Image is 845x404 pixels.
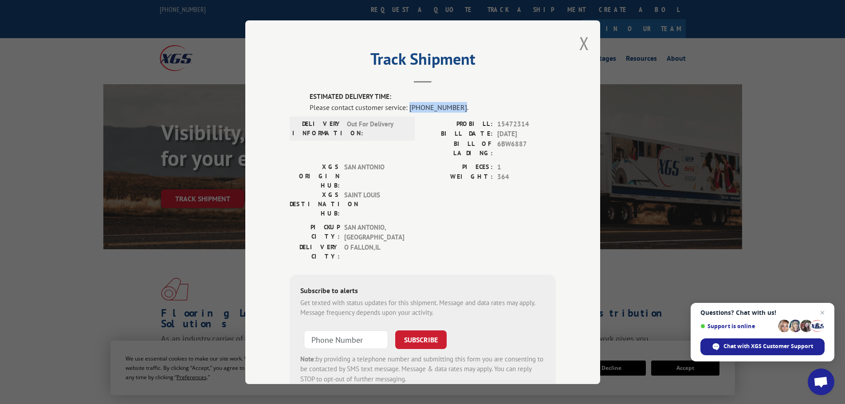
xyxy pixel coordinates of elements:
[290,242,340,261] label: DELIVERY CITY:
[344,222,404,242] span: SAN ANTONIO , [GEOGRAPHIC_DATA]
[497,162,556,172] span: 1
[497,129,556,139] span: [DATE]
[395,330,447,349] button: SUBSCRIBE
[497,119,556,129] span: 15472314
[817,307,828,318] span: Close chat
[423,129,493,139] label: BILL DATE:
[292,119,342,137] label: DELIVERY INFORMATION:
[579,31,589,55] button: Close modal
[423,119,493,129] label: PROBILL:
[423,139,493,157] label: BILL OF LADING:
[344,242,404,261] span: O FALLON , IL
[290,190,340,218] label: XGS DESTINATION HUB:
[700,309,825,316] span: Questions? Chat with us!
[310,92,556,102] label: ESTIMATED DELIVERY TIME:
[300,354,545,384] div: by providing a telephone number and submitting this form you are consenting to be contacted by SM...
[290,162,340,190] label: XGS ORIGIN HUB:
[310,102,556,112] div: Please contact customer service: [PHONE_NUMBER].
[304,330,388,349] input: Phone Number
[700,323,775,329] span: Support is online
[700,338,825,355] div: Chat with XGS Customer Support
[497,172,556,182] span: 364
[300,354,316,363] strong: Note:
[344,162,404,190] span: SAN ANTONIO
[808,369,834,395] div: Open chat
[300,298,545,318] div: Get texted with status updates for this shipment. Message and data rates may apply. Message frequ...
[344,190,404,218] span: SAINT LOUIS
[290,222,340,242] label: PICKUP CITY:
[300,285,545,298] div: Subscribe to alerts
[497,139,556,157] span: 6BW6887
[423,172,493,182] label: WEIGHT:
[423,162,493,172] label: PIECES:
[723,342,813,350] span: Chat with XGS Customer Support
[290,53,556,70] h2: Track Shipment
[347,119,407,137] span: Out For Delivery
